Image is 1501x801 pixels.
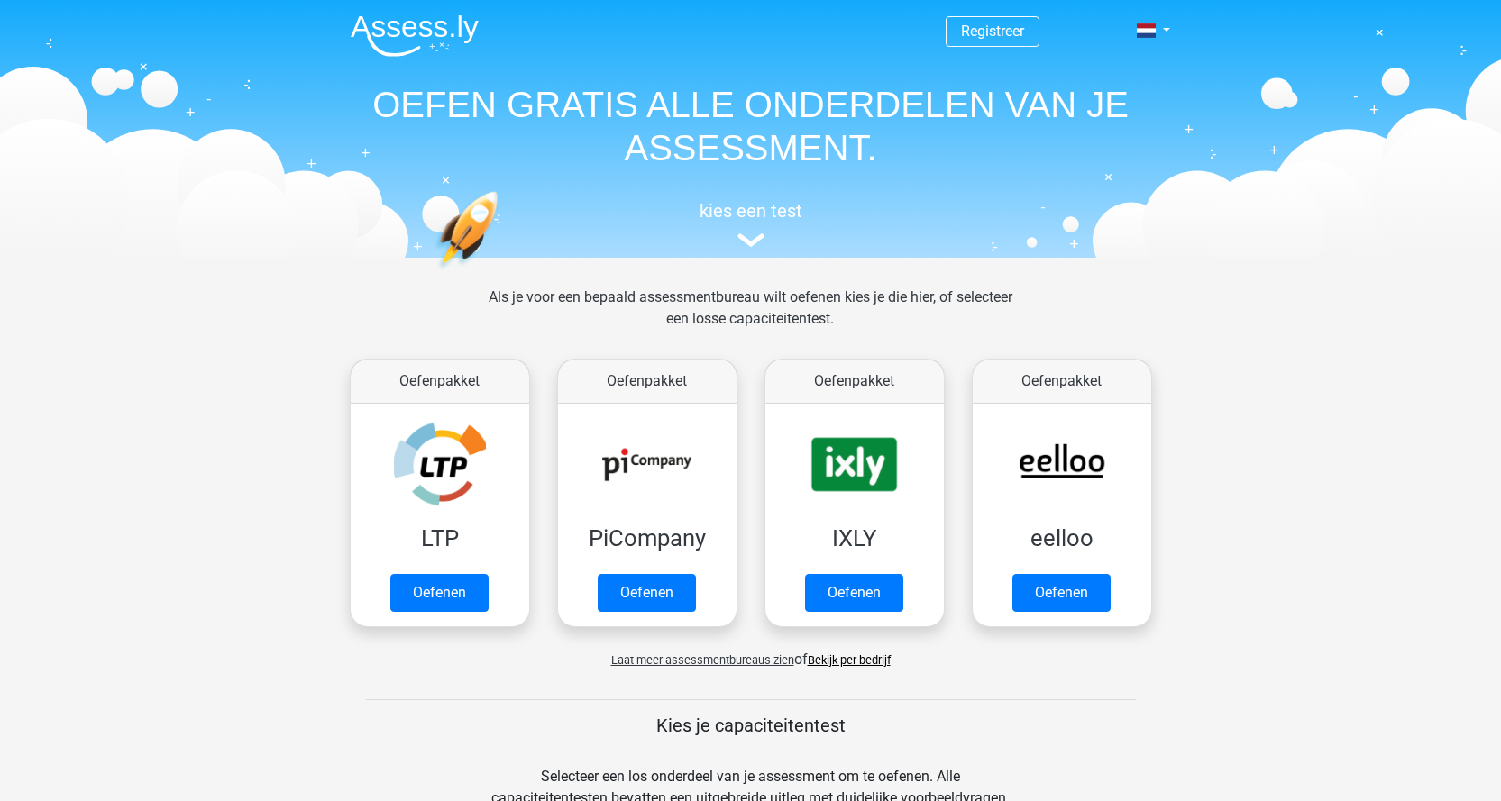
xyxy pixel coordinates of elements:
img: Assessly [351,14,479,57]
a: Registreer [961,23,1024,40]
div: Als je voor een bepaald assessmentbureau wilt oefenen kies je die hier, of selecteer een losse ca... [474,287,1027,351]
h1: OEFEN GRATIS ALLE ONDERDELEN VAN JE ASSESSMENT. [336,83,1166,169]
a: Oefenen [1012,574,1111,612]
a: Oefenen [598,574,696,612]
h5: Kies je capaciteitentest [366,715,1136,736]
a: Oefenen [805,574,903,612]
h5: kies een test [336,200,1166,222]
img: oefenen [435,191,568,354]
a: Bekijk per bedrijf [808,653,891,667]
a: kies een test [336,200,1166,248]
div: of [336,634,1166,670]
a: Oefenen [390,574,489,612]
span: Laat meer assessmentbureaus zien [611,653,794,667]
img: assessment [737,233,764,247]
